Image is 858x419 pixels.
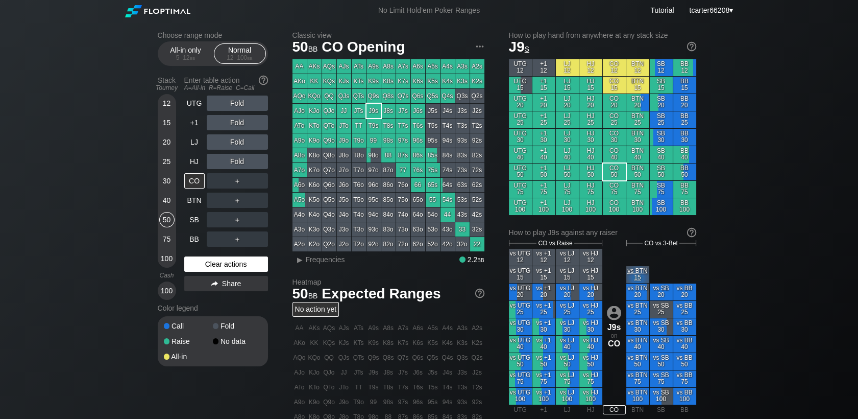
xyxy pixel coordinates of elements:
div: BB 75 [673,181,696,198]
div: T5s [426,119,440,133]
img: share.864f2f62.svg [211,281,218,287]
div: 84o [381,207,396,222]
div: 73s [455,163,470,177]
div: +1 12 [532,59,555,76]
div: J9o [337,133,351,148]
div: Raise [164,338,213,345]
div: ＋ [207,231,268,247]
div: KTs [352,74,366,88]
div: T6o [352,178,366,192]
div: K6s [411,74,425,88]
div: ＋ [207,212,268,227]
div: 75o [396,193,410,207]
div: 5 – 12 [164,54,207,61]
div: CO 40 [603,146,626,163]
div: All-in [164,353,213,360]
div: A6o [292,178,307,192]
div: CO 20 [603,94,626,111]
div: Q3s [455,89,470,103]
div: BB 20 [673,94,696,111]
div: CO 25 [603,111,626,128]
div: LJ 100 [556,198,579,215]
div: KK [307,74,322,88]
div: BB 100 [673,198,696,215]
div: A3o [292,222,307,237]
div: Q7o [322,163,336,177]
div: Fold [207,154,268,169]
div: 30 [159,173,175,189]
div: J9s [366,104,381,118]
div: 72s [470,163,484,177]
div: BB 50 [673,164,696,180]
div: UTG 100 [509,198,532,215]
div: AQo [292,89,307,103]
div: J6s [411,104,425,118]
div: 92s [470,133,484,148]
div: J8o [337,148,351,162]
div: +1 25 [532,111,555,128]
div: Call [164,322,213,330]
div: 98o [366,148,381,162]
div: A7o [292,163,307,177]
div: UTG 20 [509,94,532,111]
div: 100 [159,251,175,266]
div: 74s [440,163,455,177]
div: JTs [352,104,366,118]
div: SB 15 [650,77,673,94]
div: SB 12 [650,59,673,76]
div: 88 [381,148,396,162]
div: K2o [307,237,322,251]
div: 42s [470,207,484,222]
div: Normal [216,44,263,63]
div: No Limit Hold’em Poker Ranges [363,6,495,17]
div: K8o [307,148,322,162]
span: J9 [509,39,530,55]
img: icon-avatar.b40e07d9.svg [607,306,621,320]
div: A4s [440,59,455,74]
div: SB 40 [650,146,673,163]
div: T7s [396,119,410,133]
div: LJ 40 [556,146,579,163]
div: No data [213,338,262,345]
div: 52s [470,193,484,207]
div: 77 [396,163,410,177]
div: AJs [337,59,351,74]
div: KQs [322,74,336,88]
div: KJs [337,74,351,88]
div: UTG 25 [509,111,532,128]
div: SB [184,212,205,227]
div: HJ 75 [579,181,602,198]
div: A2o [292,237,307,251]
div: Fold [207,115,268,130]
div: +1 50 [532,164,555,180]
div: 66 [411,178,425,192]
div: ATo [292,119,307,133]
div: K3s [455,74,470,88]
div: J5o [337,193,351,207]
div: 75 [159,231,175,247]
div: 75s [426,163,440,177]
div: A4o [292,207,307,222]
div: 63o [411,222,425,237]
div: All-in only [162,44,209,63]
div: BTN 100 [626,198,649,215]
div: K7s [396,74,410,88]
img: help.32db89a4.svg [686,227,697,238]
span: s [525,42,529,54]
div: 62o [411,237,425,251]
div: Q5s [426,89,440,103]
div: 76s [411,163,425,177]
div: HJ 40 [579,146,602,163]
div: T8s [381,119,396,133]
div: A3s [455,59,470,74]
div: SB 75 [650,181,673,198]
div: A9o [292,133,307,148]
div: UTG 12 [509,59,532,76]
div: +1 [184,115,205,130]
div: UTG 75 [509,181,532,198]
div: 12 [159,96,175,111]
div: J7o [337,163,351,177]
div: T3s [455,119,470,133]
div: 98s [381,133,396,148]
div: BB 30 [673,129,696,146]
